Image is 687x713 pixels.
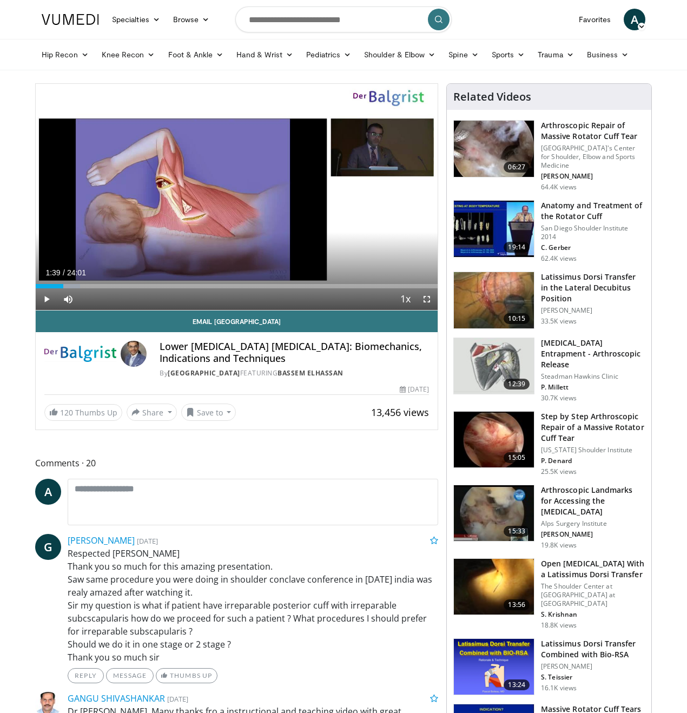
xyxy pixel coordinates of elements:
[541,224,645,241] p: San Diego Shoulder Institute 2014
[35,44,95,65] a: Hip Recon
[453,411,645,476] a: 15:05 Step by Step Arthroscopic Repair of a Massive Rotator Cuff Tear [US_STATE] Shoulder Institu...
[416,288,438,310] button: Fullscreen
[105,9,167,30] a: Specialties
[541,338,645,370] h3: [MEDICAL_DATA] Entrapment - Arthroscopic Release
[541,183,577,192] p: 64.4K views
[45,268,60,277] span: 1:39
[453,120,645,192] a: 06:27 Arthroscopic Repair of Massive Rotator Cuff Tear [GEOGRAPHIC_DATA]'s Center for Shoulder, E...
[44,341,116,367] img: Balgrist University Hospital
[541,372,645,381] p: Steadman Hawkins Clinic
[541,306,645,315] p: [PERSON_NAME]
[35,479,61,505] a: A
[541,272,645,304] h3: Latissimus Dorsi Transfer in the Lateral Decubitus Position
[454,485,534,542] img: 752280_3.png.150x105_q85_crop-smart_upscale.jpg
[156,668,217,683] a: Thumbs Up
[541,144,645,170] p: [GEOGRAPHIC_DATA]'s Center for Shoulder, Elbow and Sports Medicine
[68,534,135,546] a: [PERSON_NAME]
[454,201,534,257] img: 58008271-3059-4eea-87a5-8726eb53a503.150x105_q85_crop-smart_upscale.jpg
[541,254,577,263] p: 62.4K views
[453,338,645,402] a: 12:39 [MEDICAL_DATA] Entrapment - Arthroscopic Release Steadman Hawkins Clinic P. Millett 30.7K v...
[36,84,438,311] video-js: Video Player
[453,638,645,696] a: 13:24 Latissimus Dorsi Transfer Combined with Bio-RSA [PERSON_NAME] S. Teissier 16.1K views
[541,638,645,660] h3: Latissimus Dorsi Transfer Combined with Bio-RSA
[35,534,61,560] a: G
[541,243,645,252] p: C. Gerber
[181,404,236,421] button: Save to
[57,288,79,310] button: Mute
[504,313,530,324] span: 10:15
[504,599,530,610] span: 13:56
[278,368,343,378] a: Bassem Elhassan
[541,519,645,528] p: Alps Surgery Institute
[371,406,429,419] span: 13,456 views
[504,526,530,537] span: 15:33
[162,44,230,65] a: Foot & Ankle
[580,44,636,65] a: Business
[504,242,530,253] span: 19:14
[63,268,65,277] span: /
[541,172,645,181] p: [PERSON_NAME]
[541,673,645,682] p: S. Teissier
[541,684,577,692] p: 16.1K views
[504,679,530,690] span: 13:24
[541,558,645,580] h3: Open [MEDICAL_DATA] With a Latissimus Dorsi Transfer
[541,530,645,539] p: [PERSON_NAME]
[541,317,577,326] p: 33.5K views
[541,394,577,402] p: 30.7K views
[541,467,577,476] p: 25.5K views
[167,694,188,704] small: [DATE]
[167,9,216,30] a: Browse
[358,44,442,65] a: Shoulder & Elbow
[541,541,577,550] p: 19.8K views
[36,311,438,332] a: Email [GEOGRAPHIC_DATA]
[160,368,429,378] div: By FEATURING
[453,90,531,103] h4: Related Videos
[121,341,147,367] img: Avatar
[300,44,358,65] a: Pediatrics
[95,44,162,65] a: Knee Recon
[67,268,86,277] span: 24:01
[531,44,580,65] a: Trauma
[454,272,534,328] img: 38501_0000_3.png.150x105_q85_crop-smart_upscale.jpg
[400,385,429,394] div: [DATE]
[168,368,240,378] a: [GEOGRAPHIC_DATA]
[36,288,57,310] button: Play
[624,9,645,30] a: A
[504,452,530,463] span: 15:05
[541,411,645,444] h3: Step by Step Arthroscopic Repair of a Massive Rotator Cuff Tear
[541,621,577,630] p: 18.8K views
[60,407,73,418] span: 120
[541,610,645,619] p: S. Krishnan
[454,338,534,394] img: 38716_0000_3.png.150x105_q85_crop-smart_upscale.jpg
[541,662,645,671] p: [PERSON_NAME]
[541,446,645,454] p: [US_STATE] Shoulder Institute
[541,485,645,517] h3: Arthroscopic Landmarks for Accessing the [MEDICAL_DATA]
[137,536,158,546] small: [DATE]
[453,200,645,263] a: 19:14 Anatomy and Treatment of the Rotator Cuff San Diego Shoulder Institute 2014 C. Gerber 62.4K...
[127,404,177,421] button: Share
[572,9,617,30] a: Favorites
[235,6,452,32] input: Search topics, interventions
[160,341,429,364] h4: Lower [MEDICAL_DATA] [MEDICAL_DATA]: Biomechanics, Indications and Techniques
[485,44,532,65] a: Sports
[36,284,438,288] div: Progress Bar
[504,162,530,173] span: 06:27
[44,404,122,421] a: 120 Thumbs Up
[541,582,645,608] p: The Shoulder Center at [GEOGRAPHIC_DATA] at [GEOGRAPHIC_DATA]
[68,547,438,664] p: Respected [PERSON_NAME] Thank you so much for this amazing presentation. Saw same procedure you w...
[442,44,485,65] a: Spine
[454,559,534,615] img: 38772_0000_3.png.150x105_q85_crop-smart_upscale.jpg
[504,379,530,389] span: 12:39
[541,383,645,392] p: P. Millett
[35,456,438,470] span: Comments 20
[453,558,645,630] a: 13:56 Open [MEDICAL_DATA] With a Latissimus Dorsi Transfer The Shoulder Center at [GEOGRAPHIC_DAT...
[454,412,534,468] img: 7cd5bdb9-3b5e-40f2-a8f4-702d57719c06.150x105_q85_crop-smart_upscale.jpg
[106,668,154,683] a: Message
[68,692,165,704] a: GANGU SHIVASHANKAR
[230,44,300,65] a: Hand & Wrist
[541,200,645,222] h3: Anatomy and Treatment of the Rotator Cuff
[42,14,99,25] img: VuMedi Logo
